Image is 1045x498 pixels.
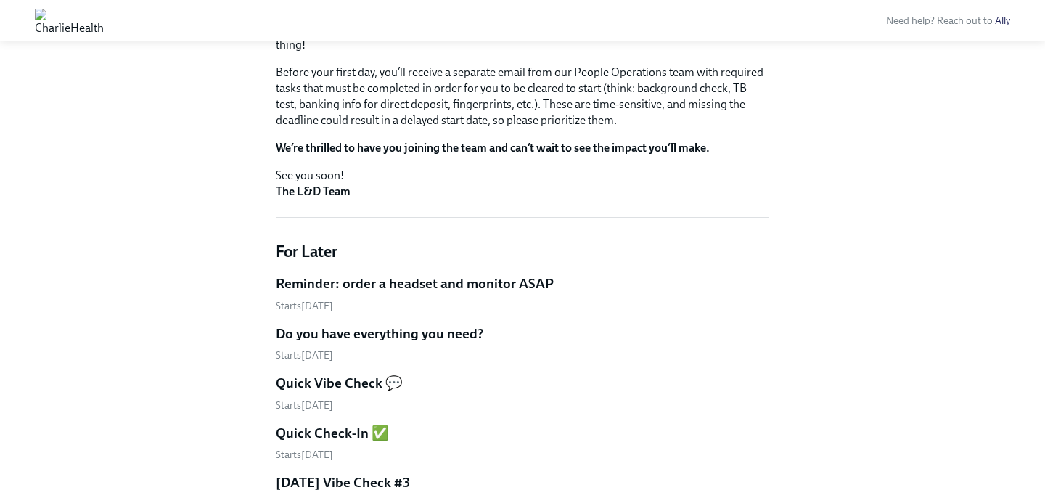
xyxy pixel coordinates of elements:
[276,374,769,412] a: Quick Vibe Check 💬Starts[DATE]
[886,15,1010,27] span: Need help? Reach out to
[276,374,403,393] h5: Quick Vibe Check 💬
[276,324,484,343] h5: Do you have everything you need?
[276,399,333,412] span: Tuesday, October 7th 2025, 5:00 pm
[276,449,333,461] span: Thursday, October 9th 2025, 5:00 pm
[276,300,333,312] span: Monday, October 6th 2025, 10:00 am
[276,184,351,198] strong: The L&D Team
[995,15,1010,27] a: Ally
[276,274,769,313] a: Reminder: order a headset and monitor ASAPStarts[DATE]
[276,274,554,293] h5: Reminder: order a headset and monitor ASAP
[276,424,769,462] a: Quick Check-In ✅Starts[DATE]
[276,349,333,362] span: Tuesday, October 7th 2025, 10:00 am
[276,65,769,128] p: Before your first day, you’ll receive a separate email from our People Operations team with requi...
[276,424,389,443] h5: Quick Check-In ✅
[276,241,769,263] h4: For Later
[276,324,769,363] a: Do you have everything you need?Starts[DATE]
[276,168,769,200] p: See you soon!
[276,141,710,155] strong: We’re thrilled to have you joining the team and can’t wait to see the impact you’ll make.
[35,9,104,32] img: CharlieHealth
[276,473,410,492] h5: [DATE] Vibe Check #3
